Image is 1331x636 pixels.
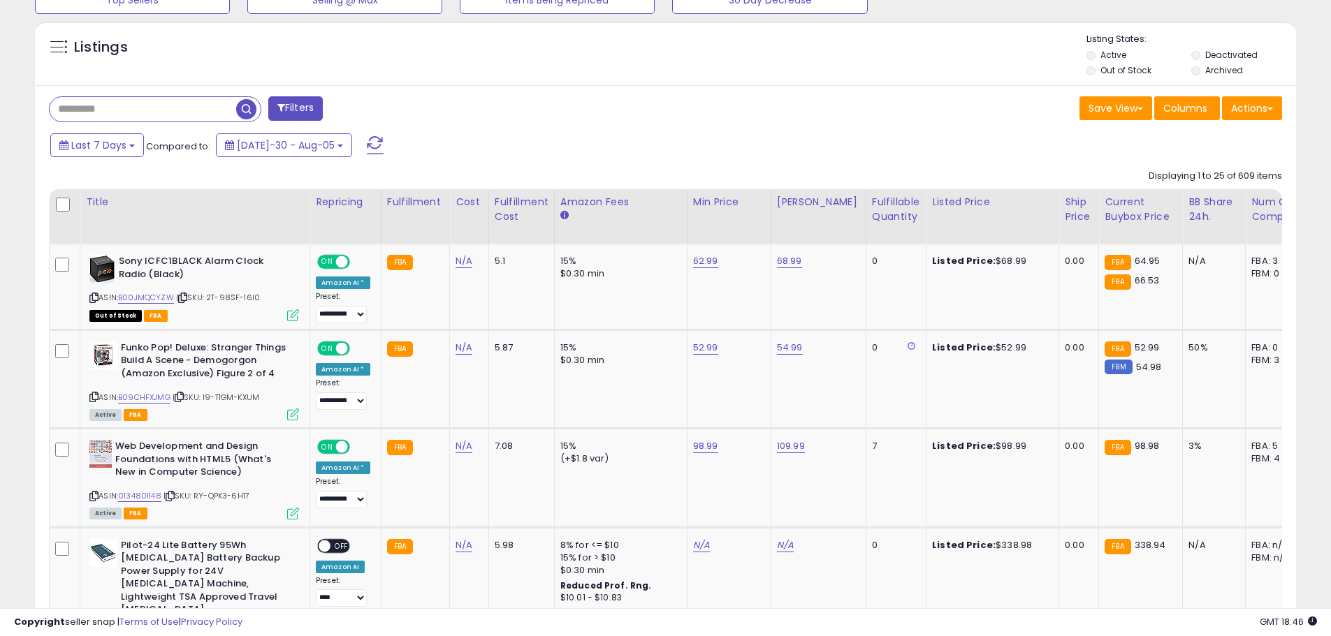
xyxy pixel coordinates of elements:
div: $0.30 min [560,354,676,367]
a: 98.99 [693,439,718,453]
span: FBA [144,310,168,322]
div: (+$1.8 var) [560,452,676,465]
b: Listed Price: [932,254,996,267]
div: $98.99 [932,440,1048,452]
div: 0.00 [1065,255,1088,267]
div: $52.99 [932,341,1048,354]
span: OFF [348,441,370,453]
div: Cost [456,195,483,209]
div: 15% for > $10 [560,552,676,564]
div: 0.00 [1065,539,1088,552]
div: 15% [560,440,676,452]
div: 3% [1188,440,1235,452]
div: Current Buybox Price [1105,195,1177,224]
div: 5.87 [495,341,544,354]
span: 338.94 [1135,538,1166,552]
button: Last 7 Days [50,133,144,157]
b: Funko Pop! Deluxe: Stranger Things Build A Scene - Demogorgon (Amazon Exclusive) Figure 2 of 4 [121,341,291,384]
span: Last 7 Days [71,138,126,152]
small: FBA [1105,255,1130,270]
img: 51XoLNZlcpL._SL40_.jpg [89,341,117,369]
div: Repricing [316,195,375,209]
small: FBA [1105,539,1130,554]
div: Fulfillable Quantity [872,195,920,224]
div: 7 [872,440,915,452]
span: [DATE]-30 - Aug-05 [237,138,335,152]
div: FBM: 0 [1251,267,1297,280]
div: $10.01 - $10.83 [560,592,676,604]
span: 2025-08-13 18:46 GMT [1260,615,1317,628]
strong: Copyright [14,615,65,628]
div: Amazon AI * [316,363,370,376]
div: Fulfillment Cost [495,195,548,224]
span: FBA [124,508,147,519]
a: 68.99 [777,254,802,268]
span: ON [319,256,336,268]
span: OFF [330,540,353,552]
div: Min Price [693,195,765,209]
label: Active [1100,49,1126,61]
span: 54.98 [1136,360,1162,374]
a: B09CHFXJMG [118,392,170,404]
div: $68.99 [932,255,1048,267]
a: N/A [456,538,472,552]
div: FBA: n/a [1251,539,1297,552]
button: Filters [268,96,323,121]
img: 41jhy0Wqc1L._SL40_.jpg [89,255,115,283]
div: 15% [560,255,676,267]
b: Sony ICFC1BLACK Alarm Clock Radio (Black) [119,255,289,284]
div: 0 [872,255,915,267]
div: 0 [872,341,915,354]
small: FBA [387,440,413,455]
small: FBA [387,341,413,357]
a: N/A [456,439,472,453]
div: ASIN: [89,341,299,419]
div: Amazon AI [316,561,365,573]
button: Save View [1079,96,1152,120]
label: Deactivated [1205,49,1258,61]
div: Listed Price [932,195,1053,209]
small: FBA [387,539,413,554]
div: Displaying 1 to 25 of 609 items [1149,170,1282,183]
div: Preset: [316,378,370,410]
a: N/A [693,538,710,552]
a: 54.99 [777,341,803,355]
p: Listing States: [1086,33,1296,46]
a: 0134801148 [118,490,161,502]
b: Listed Price: [932,538,996,552]
a: 52.99 [693,341,718,355]
span: All listings currently available for purchase on Amazon [89,409,122,421]
span: ON [319,342,336,354]
h5: Listings [74,38,128,57]
a: N/A [777,538,794,552]
img: 41F17VZ9mVL._SL40_.jpg [89,539,117,567]
span: ON [319,441,336,453]
button: Actions [1222,96,1282,120]
div: $338.98 [932,539,1048,552]
div: Amazon AI * [316,461,370,474]
a: Privacy Policy [181,615,242,628]
span: FBA [124,409,147,421]
span: Columns [1163,101,1207,115]
div: 15% [560,341,676,354]
button: Columns [1154,96,1220,120]
span: | SKU: 2T-98SF-16I0 [176,292,260,303]
div: N/A [1188,539,1235,552]
div: [PERSON_NAME] [777,195,860,209]
label: Out of Stock [1100,64,1151,76]
span: OFF [348,342,370,354]
div: Preset: [316,292,370,323]
div: 7.08 [495,440,544,452]
div: Preset: [316,477,370,508]
b: Listed Price: [932,439,996,452]
div: 5.98 [495,539,544,552]
span: 52.99 [1135,341,1160,354]
div: FBA: 0 [1251,341,1297,354]
small: FBA [1105,341,1130,357]
a: Terms of Use [119,615,179,628]
div: 5.1 [495,255,544,267]
b: Web Development and Design Foundations with HTML5 (What's New in Computer Science) [115,440,285,482]
div: $0.30 min [560,564,676,577]
span: | SKU: RY-QPK3-6H17 [163,490,249,501]
div: Preset: [316,576,370,607]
